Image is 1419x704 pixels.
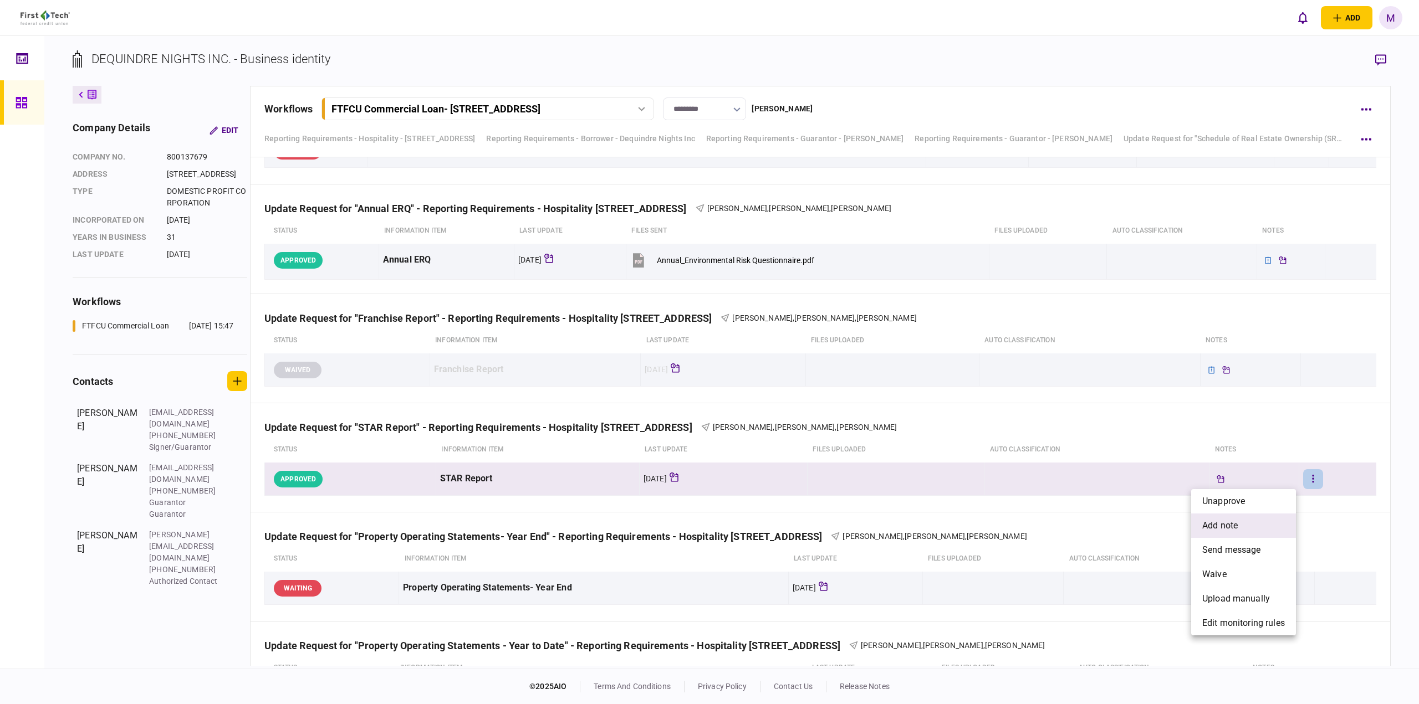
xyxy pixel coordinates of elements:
span: send message [1202,543,1261,557]
span: edit monitoring rules [1202,616,1285,630]
span: add note [1202,519,1238,532]
span: unapprove [1202,495,1245,508]
span: waive [1202,568,1227,581]
span: upload manually [1202,592,1270,605]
